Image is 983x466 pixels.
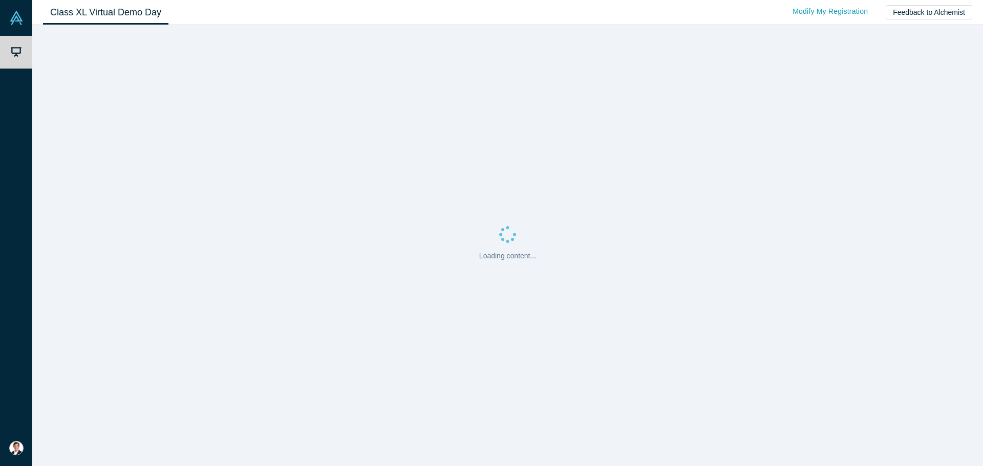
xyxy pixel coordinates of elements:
img: Alchemist Vault Logo [9,11,24,25]
p: Loading content... [479,251,536,261]
img: Marty Isaac's Account [9,441,24,455]
button: Feedback to Alchemist [886,5,972,19]
a: Class XL Virtual Demo Day [43,1,168,25]
a: Modify My Registration [782,3,879,20]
